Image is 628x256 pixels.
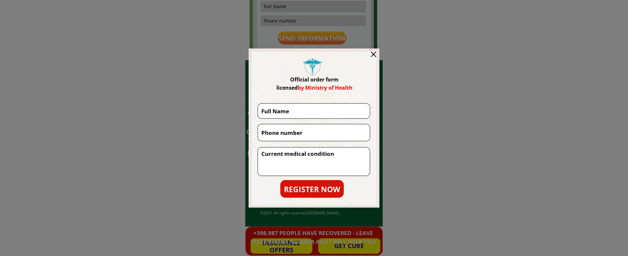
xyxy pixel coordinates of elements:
font: Official order form [290,76,339,83]
font: by Ministry of Health [298,84,353,91]
input: Phone number [260,124,368,141]
font: REGISTER NOW [284,184,340,195]
input: Full Name [260,104,368,118]
font: licensed [276,84,298,91]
